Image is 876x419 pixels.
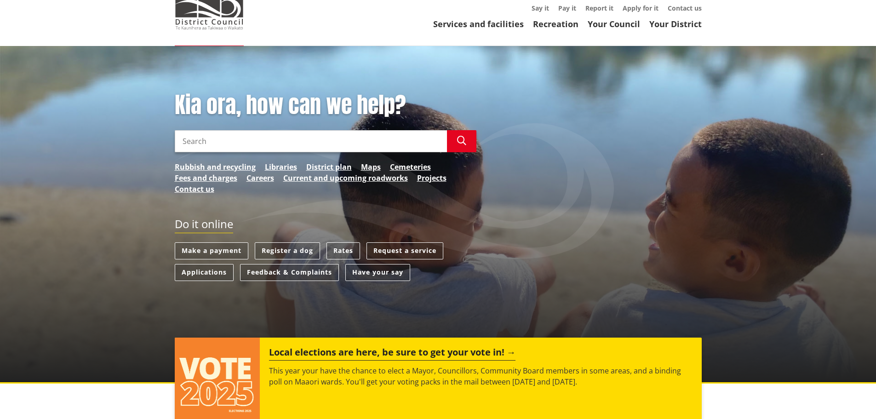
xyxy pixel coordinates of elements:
[417,172,447,184] a: Projects
[175,130,447,152] input: Search input
[240,264,339,281] a: Feedback & Complaints
[361,161,381,172] a: Maps
[668,4,702,12] a: Contact us
[533,18,578,29] a: Recreation
[175,218,233,234] h2: Do it online
[585,4,613,12] a: Report it
[255,242,320,259] a: Register a dog
[588,18,640,29] a: Your Council
[269,365,692,387] p: This year your have the chance to elect a Mayor, Councillors, Community Board members in some are...
[345,264,410,281] a: Have your say
[623,4,658,12] a: Apply for it
[326,242,360,259] a: Rates
[283,172,408,184] a: Current and upcoming roadworks
[175,184,214,195] a: Contact us
[175,242,248,259] a: Make a payment
[265,161,297,172] a: Libraries
[246,172,274,184] a: Careers
[175,172,237,184] a: Fees and charges
[532,4,549,12] a: Say it
[649,18,702,29] a: Your District
[366,242,443,259] a: Request a service
[306,161,352,172] a: District plan
[433,18,524,29] a: Services and facilities
[269,347,515,361] h2: Local elections are here, be sure to get your vote in!
[390,161,431,172] a: Cemeteries
[175,92,476,119] h1: Kia ora, how can we help?
[175,264,234,281] a: Applications
[558,4,576,12] a: Pay it
[175,161,256,172] a: Rubbish and recycling
[834,380,867,413] iframe: Messenger Launcher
